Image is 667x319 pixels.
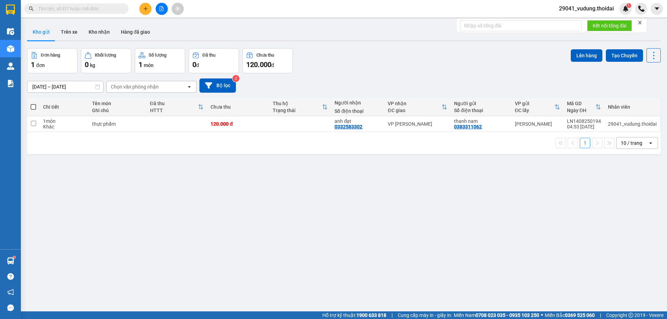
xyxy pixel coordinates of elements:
input: Tìm tên, số ĐT hoặc mã đơn [38,5,120,12]
span: notification [7,289,14,295]
div: ĐC giao [388,108,442,113]
span: đơn [36,62,45,68]
span: copyright [628,313,633,318]
div: Số lượng [149,53,166,58]
button: file-add [156,3,168,15]
div: Thu hộ [273,101,322,106]
div: Ngày ĐH [567,108,595,113]
img: solution-icon [7,80,14,87]
div: Đã thu [203,53,215,58]
span: 0 [85,60,89,69]
div: Khối lượng [95,53,116,58]
th: Toggle SortBy [147,98,207,116]
button: 1 [580,138,590,148]
span: kg [90,62,95,68]
span: Cung cấp máy in - giấy in: [398,311,452,319]
span: 1 [627,3,630,8]
svg: open [187,84,192,90]
button: Tạo Chuyến [606,49,643,62]
div: [PERSON_NAME] [515,121,560,127]
span: | [600,311,601,319]
span: search [29,6,34,11]
div: Chọn văn phòng nhận [111,83,159,90]
button: Kho gửi [27,24,55,40]
img: warehouse-icon [7,45,14,52]
div: VP nhận [388,101,442,106]
div: Đơn hàng [41,53,60,58]
button: aim [172,3,184,15]
sup: 1 [13,256,15,258]
div: anh đạt [335,118,381,124]
img: phone-icon [638,6,644,12]
th: Toggle SortBy [563,98,604,116]
span: question-circle [7,273,14,280]
div: Số điện thoại [335,108,381,114]
span: đ [271,62,274,68]
div: Người nhận [335,100,381,106]
div: Nhân viên [608,104,657,110]
div: Khác [43,124,85,129]
button: plus [139,3,151,15]
div: 04:53 [DATE] [567,124,601,129]
div: thực phẩm [92,121,143,127]
img: warehouse-icon [7,62,14,70]
button: Trên xe [55,24,83,40]
strong: 1900 633 818 [356,312,386,318]
div: Người gửi [454,101,508,106]
th: Toggle SortBy [384,98,451,116]
sup: 2 [232,75,239,82]
img: logo-vxr [6,5,15,15]
div: VP [PERSON_NAME] [388,121,447,127]
th: Toggle SortBy [269,98,331,116]
span: 1 [139,60,142,69]
span: aim [175,6,180,11]
div: Chưa thu [211,104,266,110]
th: Toggle SortBy [511,98,563,116]
span: 29041_vudung.thoidai [553,4,619,13]
input: Select a date range. [27,81,103,92]
span: ⚪️ [541,314,543,317]
div: 10 / trang [621,140,642,146]
div: 120.000 đ [211,121,266,127]
button: Đã thu0đ [189,48,239,73]
span: Miền Nam [454,311,539,319]
span: plus [143,6,148,11]
div: Chi tiết [43,104,85,110]
div: LN1408250194 [567,118,601,124]
button: Lên hàng [571,49,602,62]
div: Mã GD [567,101,595,106]
div: HTTT [150,108,198,113]
span: file-add [159,6,164,11]
div: Số điện thoại [454,108,508,113]
div: ĐC lấy [515,108,554,113]
button: Kho nhận [83,24,115,40]
button: Kết nối tổng đài [587,20,632,31]
div: thanh nam [454,118,508,124]
sup: 1 [626,3,631,8]
div: 0332583302 [335,124,362,129]
span: Miền Bắc [545,311,595,319]
span: 120.000 [246,60,271,69]
button: Bộ lọc [199,78,236,93]
span: món [144,62,154,68]
div: 0383311062 [454,124,482,129]
div: Đã thu [150,101,198,106]
div: VP gửi [515,101,554,106]
span: Kết nối tổng đài [593,22,626,30]
button: caret-down [651,3,663,15]
div: Trạng thái [273,108,322,113]
span: caret-down [654,6,660,12]
button: Chưa thu120.000đ [242,48,293,73]
button: Số lượng1món [135,48,185,73]
strong: 0708 023 035 - 0935 103 250 [476,312,539,318]
div: 29041_vudung.thoidai [608,121,657,127]
div: Chưa thu [256,53,274,58]
strong: 0369 525 060 [565,312,595,318]
div: Tên món [92,101,143,106]
span: close [637,20,642,25]
div: Ghi chú [92,108,143,113]
span: Hỗ trợ kỹ thuật: [322,311,386,319]
span: message [7,304,14,311]
span: đ [196,62,199,68]
img: warehouse-icon [7,257,14,265]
